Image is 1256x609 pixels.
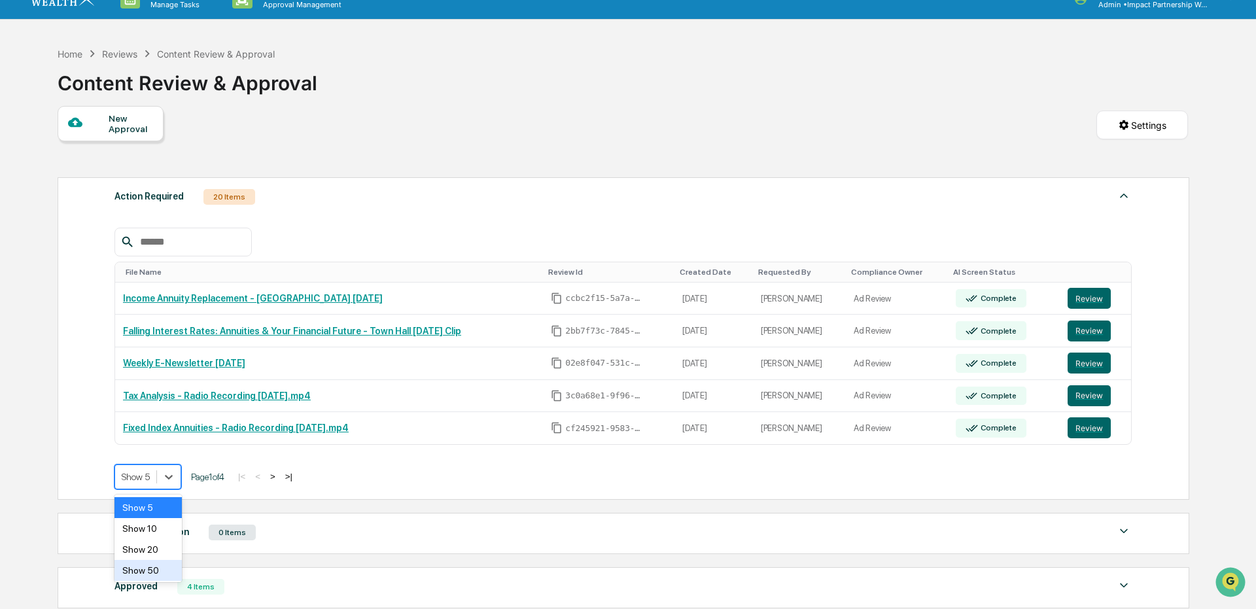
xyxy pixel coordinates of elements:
button: Start new chat [222,104,238,120]
td: [PERSON_NAME] [753,380,846,413]
div: 4 Items [177,579,224,595]
td: Ad Review [846,380,948,413]
input: Clear [34,60,216,73]
td: [DATE] [674,380,753,413]
span: Copy Id [551,357,563,369]
a: 🗄️Attestations [90,160,167,183]
button: > [266,471,279,482]
div: Toggle SortBy [126,268,538,277]
div: Toggle SortBy [1070,268,1126,277]
td: Ad Review [846,412,948,444]
td: Ad Review [846,315,948,347]
button: Review [1068,321,1111,341]
img: caret [1116,578,1132,593]
div: Content Review & Approval [58,61,317,95]
div: 🖐️ [13,166,24,177]
span: Copy Id [551,325,563,337]
div: Content Review & Approval [157,48,275,60]
span: 02e8f047-531c-4895-b7f0-31a4a94e0fb2 [565,358,644,368]
div: Toggle SortBy [548,268,669,277]
div: Home [58,48,82,60]
td: Ad Review [846,283,948,315]
button: >| [281,471,296,482]
div: New Approval [109,113,152,134]
button: Review [1068,417,1111,438]
a: 🖐️Preclearance [8,160,90,183]
a: 🔎Data Lookup [8,184,88,208]
a: Fixed Index Annuities - Radio Recording [DATE].mp4 [123,423,349,433]
span: Preclearance [26,165,84,178]
button: < [251,471,264,482]
span: Data Lookup [26,190,82,203]
div: Toggle SortBy [851,268,943,277]
span: Copy Id [551,390,563,402]
button: Review [1068,385,1111,406]
div: Complete [978,358,1017,368]
span: Page 1 of 4 [191,472,224,482]
button: Review [1068,353,1111,374]
a: Review [1068,417,1123,438]
a: Review [1068,321,1123,341]
div: Complete [978,326,1017,336]
td: [DATE] [674,347,753,380]
td: Ad Review [846,347,948,380]
span: ccbc2f15-5a7a-44ae-9a45-c89e885c656e [565,293,644,304]
button: |< [234,471,249,482]
img: 1746055101610-c473b297-6a78-478c-a979-82029cc54cd1 [13,100,37,124]
div: 🔎 [13,191,24,201]
div: Toggle SortBy [953,268,1055,277]
div: Show 10 [114,518,182,539]
div: Action Required [114,188,184,205]
span: Copy Id [551,292,563,304]
div: We're available if you need us! [44,113,166,124]
div: Show 100 [114,581,182,602]
div: Show 5 [114,497,182,518]
div: 20 Items [203,189,255,205]
a: Review [1068,288,1123,309]
span: Attestations [108,165,162,178]
a: Falling Interest Rates: Annuities & Your Financial Future - Town Hall [DATE] Clip [123,326,461,336]
img: caret [1116,523,1132,539]
div: Approved [114,578,158,595]
div: Complete [978,391,1017,400]
div: Reviews [102,48,137,60]
a: Powered byPylon [92,221,158,232]
a: Income Annuity Replacement - [GEOGRAPHIC_DATA] [DATE] [123,293,383,304]
div: Show 50 [114,560,182,581]
div: Show 20 [114,539,182,560]
img: caret [1116,188,1132,203]
span: 3c0a68e1-9f96-4040-b7f4-b43b32360ca8 [565,391,644,401]
td: [PERSON_NAME] [753,347,846,380]
td: [DATE] [674,412,753,444]
a: Review [1068,353,1123,374]
td: [PERSON_NAME] [753,283,846,315]
div: Complete [978,294,1017,303]
iframe: Open customer support [1214,566,1249,601]
a: Tax Analysis - Radio Recording [DATE].mp4 [123,391,311,401]
span: Copy Id [551,422,563,434]
div: Toggle SortBy [680,268,748,277]
span: cf245921-9583-45e4-b47d-08b85a38f5ad [565,423,644,434]
div: Start new chat [44,100,215,113]
div: 0 Items [209,525,256,540]
td: [PERSON_NAME] [753,412,846,444]
p: How can we help? [13,27,238,48]
button: Settings [1096,111,1188,139]
div: Toggle SortBy [758,268,841,277]
td: [DATE] [674,315,753,347]
a: Review [1068,385,1123,406]
span: 2bb7f73c-7845-46d5-9cfa-176565d86e6c [565,326,644,336]
a: Weekly E-Newsletter [DATE] [123,358,245,368]
span: Pylon [130,222,158,232]
button: Review [1068,288,1111,309]
td: [PERSON_NAME] [753,315,846,347]
td: [DATE] [674,283,753,315]
div: Complete [978,423,1017,432]
div: 🗄️ [95,166,105,177]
